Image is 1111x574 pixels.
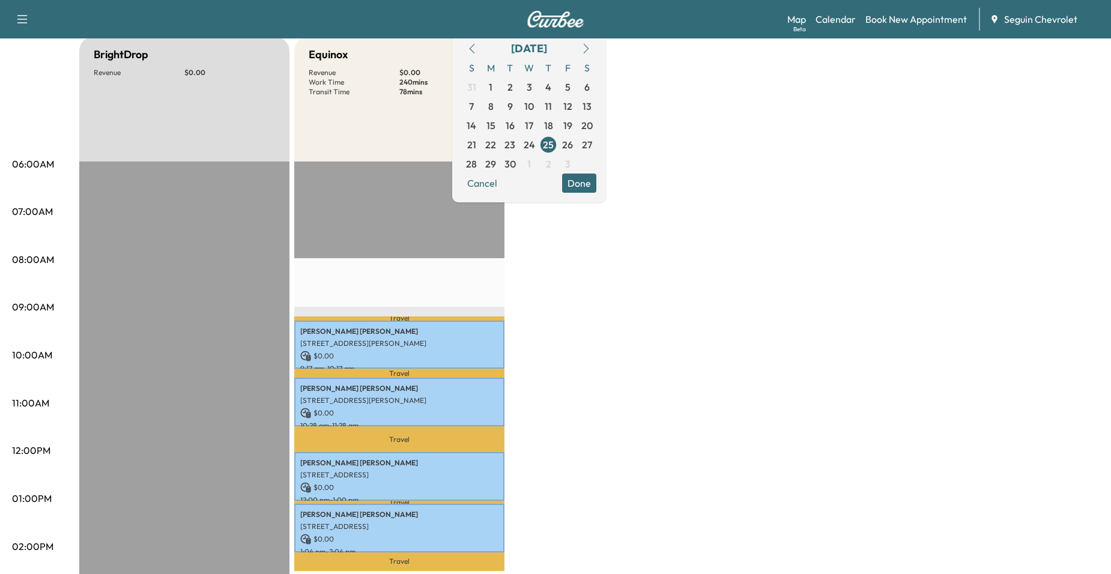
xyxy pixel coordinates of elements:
span: 14 [467,118,476,133]
p: 12:00 pm - 1:00 pm [300,495,498,505]
p: Travel [294,501,504,504]
span: 31 [467,80,476,94]
p: Travel [294,369,504,378]
button: Done [562,174,596,193]
p: 01:00PM [12,491,52,506]
span: 21 [467,137,476,152]
p: $ 0.00 [300,351,498,361]
h5: Equinox [309,46,348,63]
p: [STREET_ADDRESS] [300,522,498,531]
p: [STREET_ADDRESS][PERSON_NAME] [300,339,498,348]
p: $ 0.00 [184,68,275,77]
span: 27 [582,137,592,152]
p: [STREET_ADDRESS][PERSON_NAME] [300,396,498,405]
p: Travel [294,426,504,452]
span: 24 [524,137,535,152]
a: Calendar [816,12,856,26]
span: 22 [485,137,496,152]
span: 8 [488,99,494,113]
p: $ 0.00 [399,68,490,77]
span: 20 [581,118,593,133]
span: Seguin Chevrolet [1004,12,1077,26]
span: 19 [563,118,572,133]
p: 12:00PM [12,443,50,458]
a: Book New Appointment [865,12,967,26]
span: W [519,58,539,77]
p: 240 mins [399,77,490,87]
span: 23 [504,137,515,152]
span: S [577,58,596,77]
p: 06:00AM [12,157,54,171]
a: MapBeta [787,12,806,26]
span: 6 [584,80,590,94]
span: 1 [527,157,531,171]
span: 28 [466,157,477,171]
p: Travel [294,552,504,571]
p: 10:00AM [12,348,52,362]
p: 10:28 am - 11:28 am [300,421,498,431]
span: 7 [469,99,474,113]
p: $ 0.00 [300,482,498,493]
p: 1:04 pm - 2:04 pm [300,547,498,557]
p: $ 0.00 [300,408,498,418]
p: [PERSON_NAME] [PERSON_NAME] [300,384,498,393]
span: T [500,58,519,77]
p: $ 0.00 [300,534,498,545]
span: 13 [583,99,592,113]
span: 15 [486,118,495,133]
span: 4 [545,80,551,94]
p: 09:00AM [12,300,54,314]
span: 12 [563,99,572,113]
p: 78 mins [399,87,490,97]
span: 5 [565,80,571,94]
p: Transit Time [309,87,399,97]
p: [PERSON_NAME] [PERSON_NAME] [300,458,498,468]
span: 2 [507,80,513,94]
h5: BrightDrop [94,46,148,63]
span: 18 [544,118,553,133]
p: 07:00AM [12,204,53,219]
p: 08:00AM [12,252,54,267]
p: Work Time [309,77,399,87]
p: Revenue [309,68,399,77]
p: 11:00AM [12,396,49,410]
p: 9:17 am - 10:17 am [300,364,498,373]
div: [DATE] [511,40,547,57]
span: 11 [545,99,552,113]
span: 26 [562,137,573,152]
span: 10 [524,99,534,113]
div: Beta [793,25,806,34]
img: Curbee Logo [527,11,584,28]
p: Travel [294,316,504,321]
span: 3 [527,80,532,94]
span: T [539,58,558,77]
span: F [558,58,577,77]
p: [STREET_ADDRESS] [300,470,498,480]
p: Revenue [94,68,184,77]
span: 25 [543,137,554,152]
p: [PERSON_NAME] [PERSON_NAME] [300,510,498,519]
span: 30 [504,157,516,171]
span: 3 [565,157,571,171]
span: 29 [485,157,496,171]
span: S [462,58,481,77]
span: M [481,58,500,77]
p: 02:00PM [12,539,53,554]
span: 17 [525,118,533,133]
span: 16 [506,118,515,133]
p: [PERSON_NAME] [PERSON_NAME] [300,327,498,336]
span: 9 [507,99,513,113]
span: 2 [546,157,551,171]
button: Cancel [462,174,503,193]
span: 1 [489,80,492,94]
